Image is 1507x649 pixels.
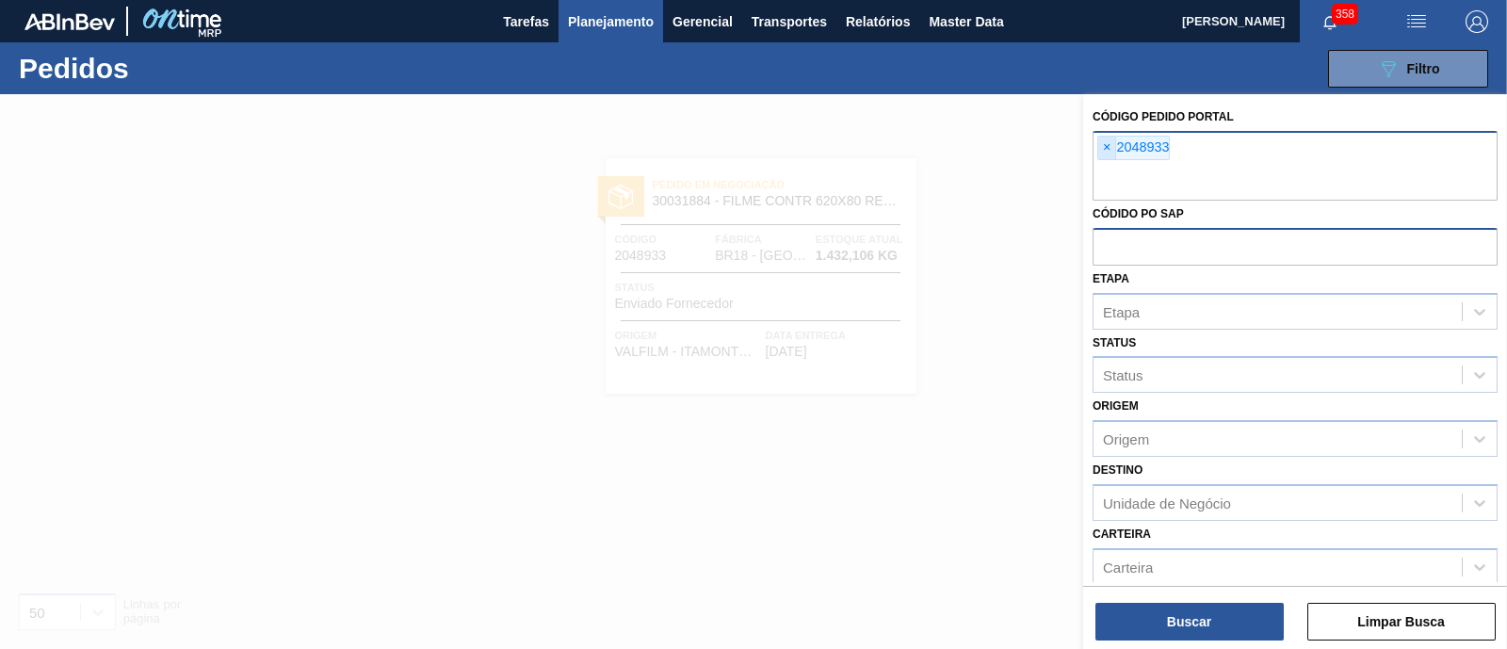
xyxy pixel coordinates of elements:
[846,10,910,33] span: Relatórios
[752,10,827,33] span: Transportes
[1097,136,1170,160] div: 2048933
[1332,4,1358,24] span: 358
[568,10,654,33] span: Planejamento
[19,57,292,79] h1: Pedidos
[1466,10,1488,33] img: Logout
[1300,8,1360,35] button: Notificações
[1103,495,1231,511] div: Unidade de Negócio
[1103,559,1153,575] div: Carteira
[672,10,733,33] span: Gerencial
[1093,336,1136,349] label: Status
[1093,207,1184,220] label: Códido PO SAP
[1093,463,1142,477] label: Destino
[1103,367,1143,383] div: Status
[1103,303,1140,319] div: Etapa
[503,10,549,33] span: Tarefas
[1407,61,1440,76] span: Filtro
[1093,272,1129,285] label: Etapa
[1328,50,1488,88] button: Filtro
[24,13,115,30] img: TNhmsLtSVTkK8tSr43FrP2fwEKptu5GPRR3wAAAABJRU5ErkJggg==
[1093,110,1234,123] label: Código Pedido Portal
[1093,399,1139,413] label: Origem
[1098,137,1116,159] span: ×
[1093,527,1151,541] label: Carteira
[1405,10,1428,33] img: userActions
[1103,431,1149,447] div: Origem
[929,10,1003,33] span: Master Data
